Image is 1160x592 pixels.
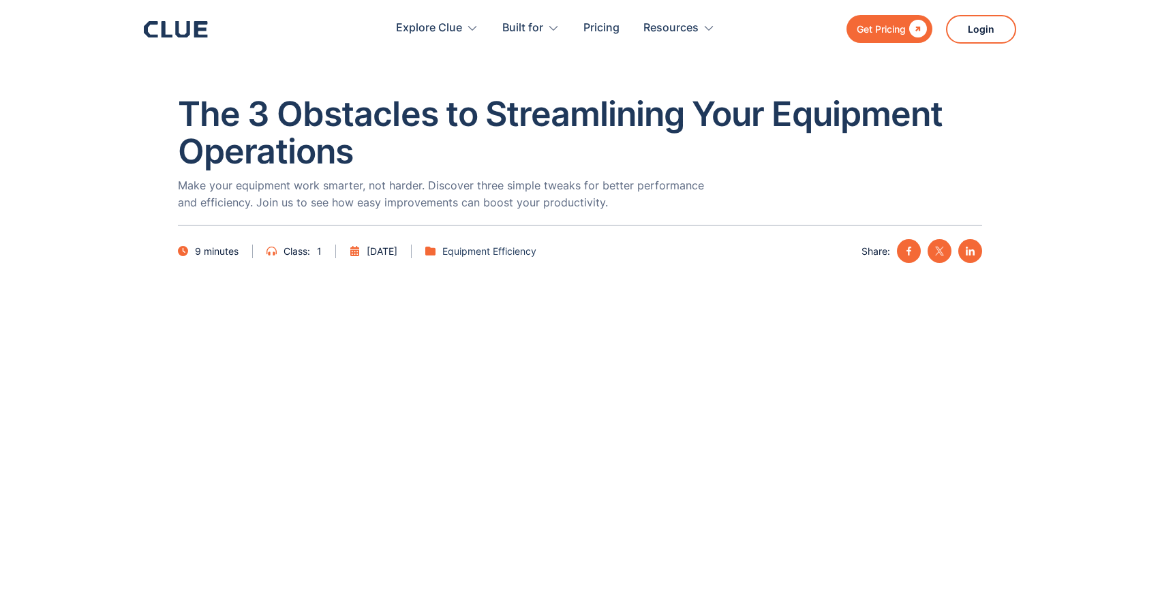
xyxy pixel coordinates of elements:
div: 9 minutes [195,243,239,260]
img: folder icon [425,246,436,256]
div: Share: [861,243,890,260]
img: clock icon [178,246,188,256]
div: Class: [284,243,310,260]
h1: The 3 Obstacles to Streamlining Your Equipment Operations [178,95,982,170]
div:  [906,20,927,37]
div: Explore Clue [396,7,462,50]
img: headphones icon [266,246,277,256]
img: Calendar scheduling icon [350,246,360,256]
a: Login [946,15,1016,44]
p: Make your equipment work smarter, not harder. Discover three simple tweaks for better performance... [178,177,709,211]
div: Resources [643,7,699,50]
a: Pricing [583,7,620,50]
img: twitter X icon [935,247,944,255]
div: Get Pricing [857,20,906,37]
div: Built for [502,7,543,50]
a: Equipment Efficiency [442,243,536,260]
div: Resources [643,7,715,50]
div: 1 [317,243,322,260]
img: facebook icon [904,247,913,255]
img: linkedin icon [966,247,975,255]
a: Get Pricing [846,15,932,43]
div: [DATE] [367,243,397,260]
div: Built for [502,7,560,50]
div: Explore Clue [396,7,478,50]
